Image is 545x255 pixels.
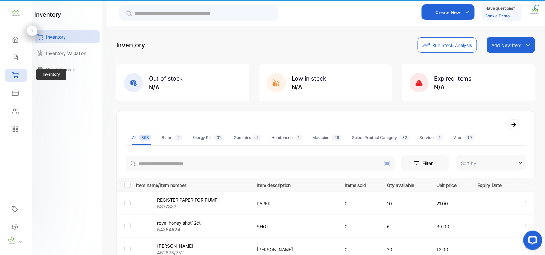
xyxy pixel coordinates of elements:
[46,50,86,57] p: Inventory Valuation
[257,200,332,207] p: PAPER
[434,75,472,82] span: Expired Items
[295,135,302,141] span: 1
[35,10,61,19] h1: inventory
[345,223,374,230] p: 0
[420,135,443,141] div: Service
[157,226,201,233] p: 54354524
[192,135,224,141] div: Energy Pill
[157,220,201,226] p: royal honey shot12ct
[477,246,510,253] p: -
[35,30,100,43] a: Inventory
[437,201,448,206] span: 21.00
[477,200,510,207] p: -
[332,135,342,141] span: 26
[434,83,472,91] p: N/A
[46,34,66,40] p: Inventory
[530,4,539,20] button: avatar
[136,195,152,211] img: item
[422,4,475,20] button: Create New
[456,155,526,171] button: Sort by
[132,135,151,141] div: All
[11,8,21,18] img: logo
[272,135,302,141] div: Headphone
[116,40,145,50] p: Inventory
[400,135,410,141] span: 32
[175,135,182,141] span: 2
[257,181,332,189] p: Item description
[518,228,545,255] iframe: LiveChat chat widget
[345,181,374,189] p: Items sold
[149,75,183,82] span: Out of stock
[214,135,224,141] span: 31
[7,236,17,246] img: profile
[387,200,424,207] p: 10
[157,243,193,249] p: [PERSON_NAME]
[465,135,475,141] span: 19
[437,247,449,252] span: 12.00
[352,135,410,141] div: Select Product Category
[136,181,249,189] p: Item name/Item number
[387,246,424,253] p: 20
[436,9,461,16] p: Create New
[486,5,515,12] p: Have questions?
[292,75,326,82] span: Low in stock
[387,223,424,230] p: 6
[345,246,374,253] p: 0
[136,218,152,234] img: item
[454,135,475,141] div: Vape
[477,181,510,189] p: Expiry Date
[46,66,77,73] p: Stock Transfer
[530,6,539,16] img: avatar
[387,181,424,189] p: Qty available
[492,42,522,49] p: Add New Item
[312,135,342,141] div: Madicine
[35,63,100,76] a: Stock Transfer
[486,13,510,18] a: Book a Demo
[254,135,261,141] span: 9
[477,223,510,230] p: -
[257,223,332,230] p: SHOT
[139,135,151,141] span: 858
[418,37,477,53] button: Run Stock Analysis
[36,69,66,80] span: Inventory
[234,135,261,141] div: Gummies
[157,203,218,210] p: 5877887
[437,181,464,189] p: Unit price
[292,83,326,91] p: N/A
[436,135,443,141] span: 1
[437,224,449,229] span: 30.00
[157,197,218,203] p: REGISTER PAPER FOR PUMP
[257,246,332,253] p: [PERSON_NAME]
[461,160,477,166] p: Sort by
[162,135,182,141] div: Buten
[35,47,100,60] a: Inventory Valuation
[149,83,183,91] p: N/A
[345,200,374,207] p: 0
